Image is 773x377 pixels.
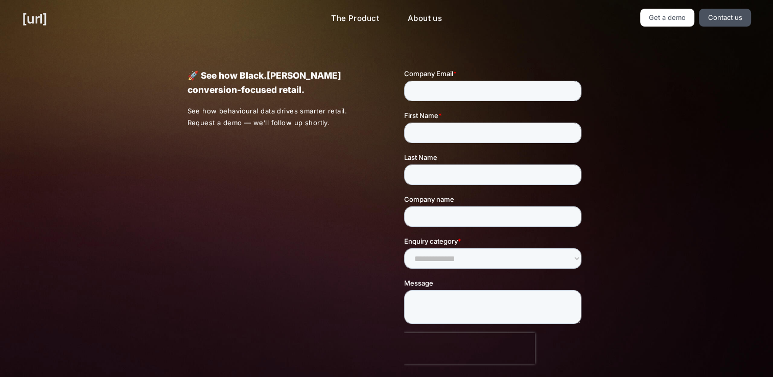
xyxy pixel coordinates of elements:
[699,9,751,27] a: Contact us
[323,9,387,29] a: The Product
[187,68,368,97] p: 🚀 See how Black.[PERSON_NAME] conversion-focused retail.
[187,105,369,129] p: See how behavioural data drives smarter retail. Request a demo — we’ll follow up shortly.
[400,9,450,29] a: About us
[22,9,47,29] a: [URL]
[640,9,695,27] a: Get a demo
